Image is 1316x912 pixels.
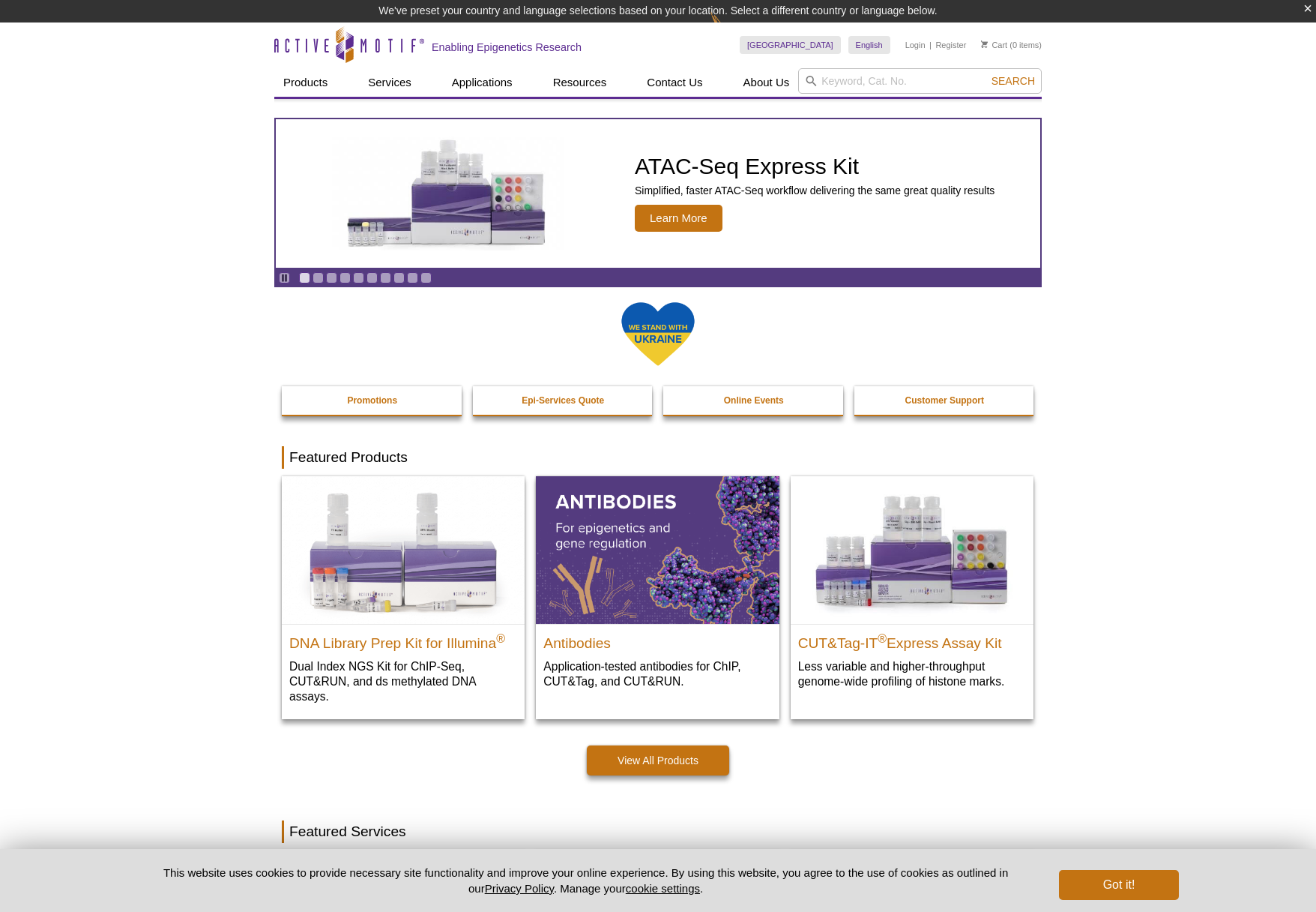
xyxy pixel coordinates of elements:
[443,68,522,97] a: Applications
[663,386,845,415] a: Online Events
[710,11,750,46] img: Change Here
[282,476,525,623] img: DNA Library Prep Kit for Illumina
[987,74,1039,88] button: Search
[282,820,1034,843] h2: Featured Services
[347,395,397,406] strong: Promotions
[981,36,1042,54] li: (0 items)
[635,205,722,232] span: Learn More
[282,386,463,415] a: Promotions
[366,272,378,283] a: Go to slide 6
[798,68,1042,94] input: Keyword, Cat. No.
[724,395,784,406] strong: Online Events
[991,75,1035,87] span: Search
[276,119,1040,268] a: ATAC-Seq Express Kit ATAC-Seq Express Kit Simplified, faster ATAC-Seq workflow delivering the sam...
[626,882,700,895] button: cookie settings
[981,40,988,48] img: Your Cart
[279,272,290,283] a: Toggle autoplay
[393,272,405,283] a: Go to slide 8
[299,272,310,283] a: Go to slide 1
[282,446,1034,469] h2: Featured Products
[543,628,771,651] h2: Antibodies
[798,628,1026,651] h2: CUT&Tag-IT Express Assay Kit
[137,865,1034,896] p: This website uses cookies to provide necessary site functionality and improve your online experie...
[798,658,1026,689] p: Less variable and higher-throughput genome-wide profiling of histone marks​.
[621,301,695,367] img: We Stand With Ukraine
[496,631,505,644] sup: ®
[407,272,418,283] a: Go to slide 9
[353,272,364,283] a: Go to slide 5
[432,40,582,54] h2: Enabling Epigenetics Research
[536,476,779,703] a: All Antibodies Antibodies Application-tested antibodies for ChIP, CUT&Tag, and CUT&RUN.
[473,386,654,415] a: Epi-Services Quote
[359,68,420,97] a: Services
[734,68,799,97] a: About Us
[981,40,1007,50] a: Cart
[935,40,966,50] a: Register
[282,476,525,718] a: DNA Library Prep Kit for Illumina DNA Library Prep Kit for Illumina® Dual Index NGS Kit for ChIP-...
[587,745,729,775] a: View All Products
[289,658,517,704] p: Dual Index NGS Kit for ChIP-Seq, CUT&RUN, and ds methylated DNA assays.
[536,476,779,623] img: All Antibodies
[740,36,841,54] a: [GEOGRAPHIC_DATA]
[905,40,926,50] a: Login
[276,119,1040,268] article: ATAC-Seq Express Kit
[274,68,336,97] a: Products
[339,272,351,283] a: Go to slide 4
[929,36,932,54] li: |
[326,272,337,283] a: Go to slide 3
[420,272,432,283] a: Go to slide 10
[485,882,554,895] a: Privacy Policy
[289,628,517,651] h2: DNA Library Prep Kit for Illumina
[635,184,994,197] p: Simplified, faster ATAC-Seq workflow delivering the same great quality results
[905,395,984,406] strong: Customer Support
[1059,870,1179,900] button: Got it!
[791,476,1033,703] a: CUT&Tag-IT® Express Assay Kit CUT&Tag-IT®Express Assay Kit Less variable and higher-throughput ge...
[854,386,1036,415] a: Customer Support
[635,155,994,178] h2: ATAC-Seq Express Kit
[522,395,604,406] strong: Epi-Services Quote
[325,136,572,250] img: ATAC-Seq Express Kit
[638,68,711,97] a: Contact Us
[848,36,890,54] a: English
[380,272,391,283] a: Go to slide 7
[791,476,1033,623] img: CUT&Tag-IT® Express Assay Kit
[878,631,887,644] sup: ®
[313,272,324,283] a: Go to slide 2
[543,658,771,689] p: Application-tested antibodies for ChIP, CUT&Tag, and CUT&RUN.
[544,68,616,97] a: Resources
